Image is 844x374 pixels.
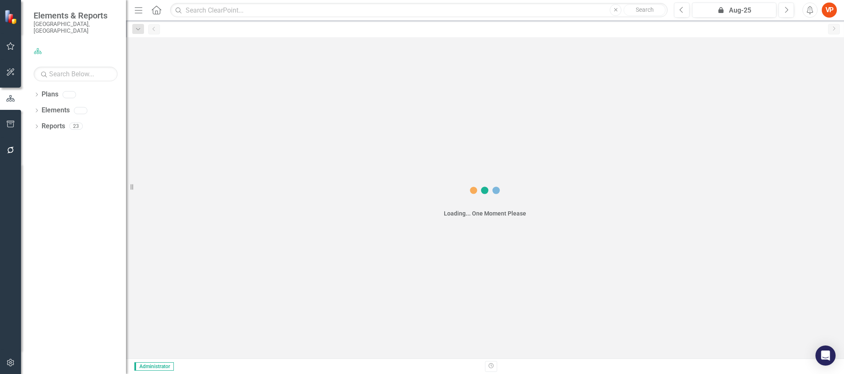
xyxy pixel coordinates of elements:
div: Loading... One Moment Please [444,209,526,218]
a: Plans [42,90,58,99]
button: VP [822,3,837,18]
div: 23 [69,123,83,130]
span: Search [636,6,654,13]
a: Reports [42,122,65,131]
span: Administrator [134,362,174,371]
div: Aug-25 [695,5,773,16]
button: Aug-25 [692,3,776,18]
div: Open Intercom Messenger [815,345,836,366]
input: Search Below... [34,67,118,81]
a: Elements [42,106,70,115]
span: Elements & Reports [34,10,118,21]
input: Search ClearPoint... [170,3,668,18]
small: [GEOGRAPHIC_DATA], [GEOGRAPHIC_DATA] [34,21,118,34]
img: ClearPoint Strategy [4,9,19,24]
button: Search [624,4,666,16]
